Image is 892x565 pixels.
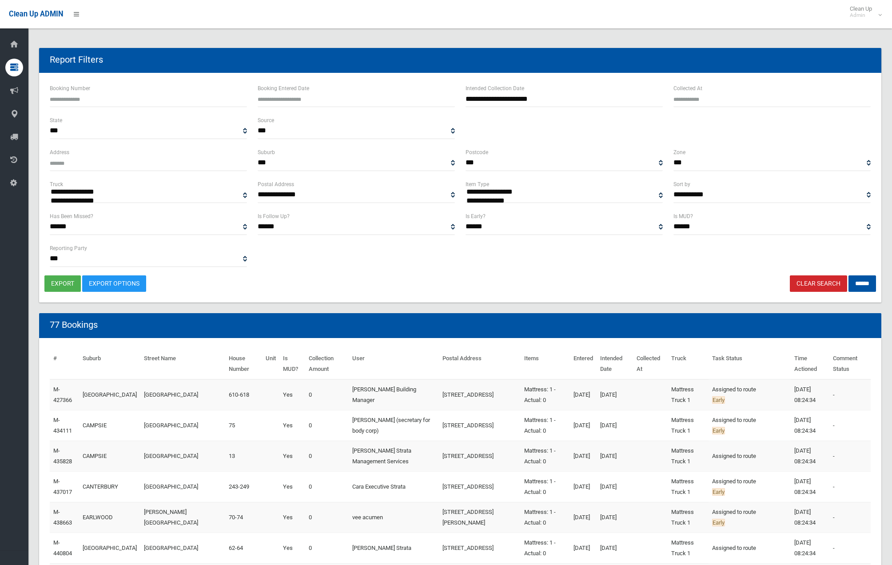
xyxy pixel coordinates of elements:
[633,349,668,379] th: Collected At
[791,379,829,410] td: [DATE] 08:24:34
[305,502,349,533] td: 0
[521,502,570,533] td: Mattress: 1 - Actual: 0
[845,5,881,19] span: Clean Up
[668,533,709,563] td: Mattress Truck 1
[668,502,709,533] td: Mattress Truck 1
[570,410,597,441] td: [DATE]
[225,410,263,441] td: 75
[597,502,633,533] td: [DATE]
[712,519,725,526] span: Early
[709,441,791,471] td: Assigned to route
[439,379,520,410] td: [STREET_ADDRESS]
[305,379,349,410] td: 0
[521,533,570,563] td: Mattress: 1 - Actual: 0
[305,349,349,379] th: Collection Amount
[140,349,225,379] th: Street Name
[140,379,225,410] td: [GEOGRAPHIC_DATA]
[791,410,829,441] td: [DATE] 08:24:34
[570,471,597,502] td: [DATE]
[39,316,108,334] header: 77 Bookings
[262,349,279,379] th: Unit
[225,379,263,410] td: 610-618
[50,147,69,157] label: Address
[79,533,140,563] td: [GEOGRAPHIC_DATA]
[349,410,439,441] td: [PERSON_NAME] (secretary for body corp)
[673,84,702,93] label: Collected At
[597,471,633,502] td: [DATE]
[570,533,597,563] td: [DATE]
[225,441,263,471] td: 13
[439,471,520,502] td: [STREET_ADDRESS]
[439,533,520,563] td: [STREET_ADDRESS]
[791,502,829,533] td: [DATE] 08:24:34
[521,349,570,379] th: Items
[791,533,829,563] td: [DATE] 08:24:34
[50,179,63,189] label: Truck
[668,410,709,441] td: Mattress Truck 1
[521,471,570,502] td: Mattress: 1 - Actual: 0
[709,349,791,379] th: Task Status
[791,349,829,379] th: Time Actioned
[305,533,349,563] td: 0
[439,349,520,379] th: Postal Address
[225,533,263,563] td: 62-64
[53,478,72,495] a: M-437017
[53,447,72,465] a: M-435828
[140,441,225,471] td: [GEOGRAPHIC_DATA]
[712,488,725,496] span: Early
[79,349,140,379] th: Suburb
[79,502,140,533] td: EARLWOOD
[709,379,791,410] td: Assigned to route
[258,84,309,93] label: Booking Entered Date
[521,410,570,441] td: Mattress: 1 - Actual: 0
[668,379,709,410] td: Mattress Truck 1
[82,275,146,292] a: Export Options
[279,471,305,502] td: Yes
[79,471,140,502] td: CANTERBURY
[79,379,140,410] td: [GEOGRAPHIC_DATA]
[349,349,439,379] th: User
[225,349,263,379] th: House Number
[279,379,305,410] td: Yes
[829,410,871,441] td: -
[9,10,63,18] span: Clean Up ADMIN
[140,502,225,533] td: [PERSON_NAME][GEOGRAPHIC_DATA]
[53,539,72,557] a: M-440804
[305,471,349,502] td: 0
[140,410,225,441] td: [GEOGRAPHIC_DATA]
[829,441,871,471] td: -
[279,502,305,533] td: Yes
[79,410,140,441] td: CAMPSIE
[140,471,225,502] td: [GEOGRAPHIC_DATA]
[349,502,439,533] td: vee acumen
[709,502,791,533] td: Assigned to route
[53,386,72,403] a: M-427366
[439,502,520,533] td: [STREET_ADDRESS][PERSON_NAME]
[570,349,597,379] th: Entered
[850,12,872,19] small: Admin
[39,51,114,68] header: Report Filters
[521,379,570,410] td: Mattress: 1 - Actual: 0
[712,427,725,434] span: Early
[279,533,305,563] td: Yes
[829,349,871,379] th: Comment Status
[709,471,791,502] td: Assigned to route
[466,179,489,189] label: Item Type
[466,84,524,93] label: Intended Collection Date
[709,533,791,563] td: Assigned to route
[305,410,349,441] td: 0
[570,441,597,471] td: [DATE]
[668,349,709,379] th: Truck
[829,471,871,502] td: -
[668,441,709,471] td: Mattress Truck 1
[597,441,633,471] td: [DATE]
[225,471,263,502] td: 243-249
[225,502,263,533] td: 70-74
[829,502,871,533] td: -
[439,410,520,441] td: [STREET_ADDRESS]
[44,275,81,292] button: export
[79,441,140,471] td: CAMPSIE
[521,441,570,471] td: Mattress: 1 - Actual: 0
[50,84,90,93] label: Booking Number
[140,533,225,563] td: [GEOGRAPHIC_DATA]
